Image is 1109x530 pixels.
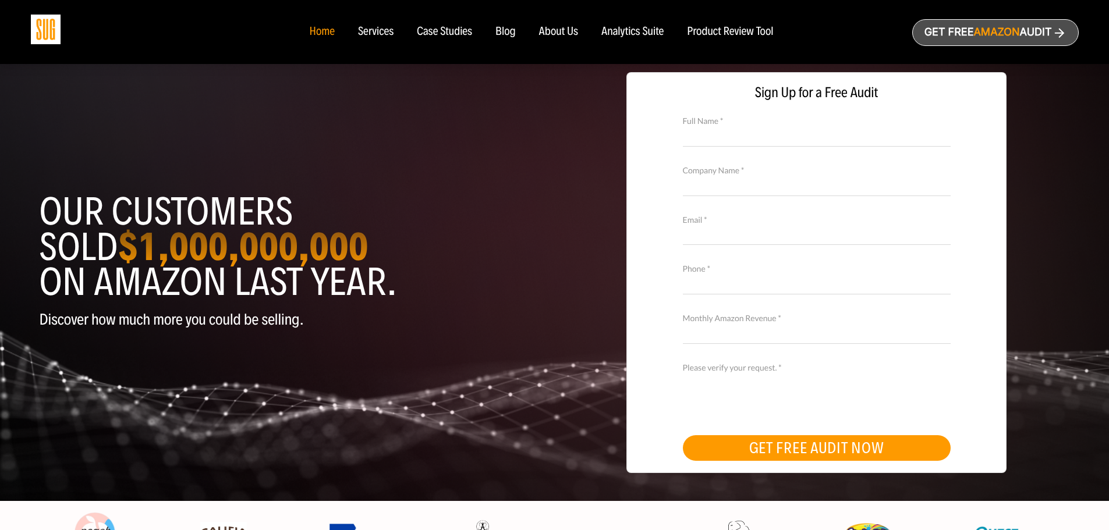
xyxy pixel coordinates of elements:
h1: Our customers sold on Amazon last year. [40,194,546,300]
input: Email * [683,225,951,245]
input: Contact Number * [683,274,951,294]
p: Discover how much more you could be selling. [40,311,546,328]
a: Analytics Suite [601,26,664,38]
img: Sug [31,15,61,44]
input: Monthly Amazon Revenue * [683,323,951,344]
iframe: reCAPTCHA [683,372,860,418]
label: Email * [683,214,951,226]
a: Services [358,26,394,38]
a: About Us [539,26,579,38]
label: Full Name * [683,115,951,127]
button: GET FREE AUDIT NOW [683,435,951,461]
strong: $1,000,000,000 [118,223,368,271]
span: Sign Up for a Free Audit [639,84,994,101]
label: Please verify your request. * [683,361,951,374]
label: Monthly Amazon Revenue * [683,312,951,325]
a: Home [309,26,334,38]
a: Case Studies [417,26,472,38]
a: Get freeAmazonAudit [912,19,1079,46]
input: Full Name * [683,126,951,146]
a: Blog [495,26,516,38]
input: Company Name * [683,175,951,195]
a: Product Review Tool [687,26,773,38]
label: Phone * [683,262,951,275]
span: Amazon [973,26,1019,38]
label: Company Name * [683,164,951,177]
